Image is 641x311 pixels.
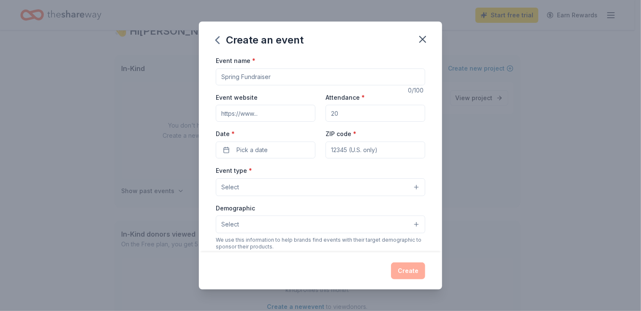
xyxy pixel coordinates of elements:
[216,166,252,175] label: Event type
[326,130,356,138] label: ZIP code
[221,182,239,192] span: Select
[216,68,425,85] input: Spring Fundraiser
[326,105,425,122] input: 20
[236,145,268,155] span: Pick a date
[216,178,425,196] button: Select
[216,130,315,138] label: Date
[216,204,255,213] label: Demographic
[216,237,425,250] div: We use this information to help brands find events with their target demographic to sponsor their...
[216,216,425,233] button: Select
[326,142,425,158] input: 12345 (U.S. only)
[216,93,258,102] label: Event website
[221,219,239,229] span: Select
[408,85,425,95] div: 0 /100
[216,57,255,65] label: Event name
[216,142,315,158] button: Pick a date
[216,105,315,122] input: https://www...
[326,93,365,102] label: Attendance
[216,33,304,47] div: Create an event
